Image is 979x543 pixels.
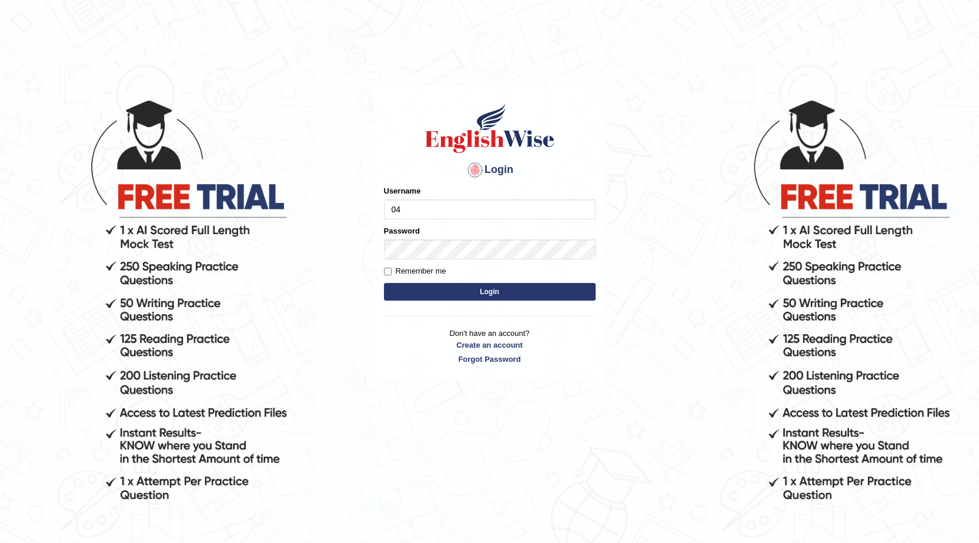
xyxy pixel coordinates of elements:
[423,102,557,155] img: Logo of English Wise sign in for intelligent practice with AI
[384,268,392,275] input: Remember me
[384,328,596,364] p: Don't have an account?
[384,283,596,301] button: Login
[384,265,446,277] label: Remember me
[384,225,420,236] label: Password
[384,185,421,196] label: Username
[384,161,596,179] h4: Login
[384,354,596,365] a: Forgot Password
[384,339,596,351] a: Create an account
